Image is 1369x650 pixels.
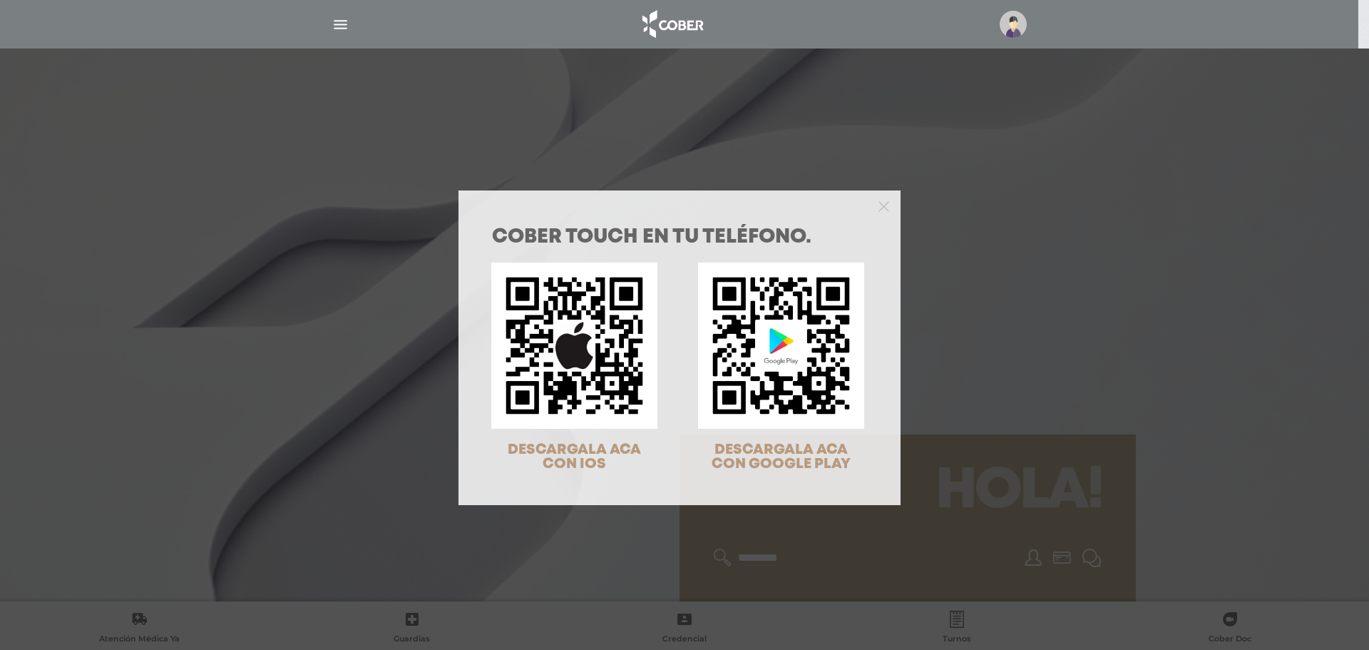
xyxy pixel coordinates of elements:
[712,443,851,471] span: DESCARGALA ACA CON GOOGLE PLAY
[492,228,867,248] h1: COBER TOUCH en tu teléfono.
[491,263,657,429] img: qr-code
[508,443,641,471] span: DESCARGALA ACA CON IOS
[878,199,889,212] button: Close
[698,263,864,429] img: qr-code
